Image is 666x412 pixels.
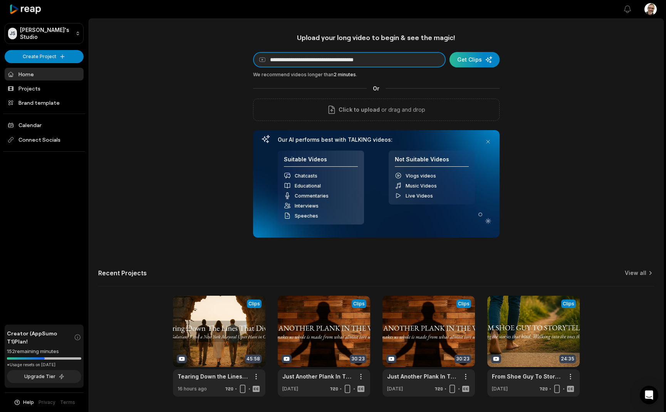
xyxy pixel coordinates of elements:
div: *Usage resets on [DATE] [7,362,81,368]
a: Projects [5,82,84,95]
span: Live Videos [406,193,433,199]
a: View all [625,269,646,277]
span: Interviews [295,203,319,209]
span: Chatcasts [295,173,317,179]
h4: Suitable Videos [284,156,358,167]
p: or drag and drop [380,105,425,114]
span: Vlogs videos [406,173,436,179]
div: We recommend videos longer than . [253,71,500,78]
div: JS [8,28,17,39]
p: [PERSON_NAME]'s Studio [20,27,72,40]
div: Open Intercom Messenger [640,386,658,404]
a: Tearing Down the Lines That Divide [178,372,248,380]
h3: Our AI performs best with TALKING videos: [278,136,475,143]
button: Get Clips [450,52,500,67]
span: Educational [295,183,321,189]
a: Just Another Plank In The Wall [387,372,458,380]
span: Help [23,399,34,406]
a: Home [5,68,84,80]
span: Connect Socials [5,133,84,147]
button: Create Project [5,50,84,63]
span: Commentaries [295,193,329,199]
span: Click to upload [339,105,380,114]
button: Upgrade Tier [7,370,81,383]
div: 152 remaining minutes [7,348,81,355]
a: Calendar [5,119,84,131]
h2: Recent Projects [98,269,147,277]
span: Music Videos [406,183,437,189]
button: Help [13,399,34,406]
a: Just Another Plank In The Wall [282,372,353,380]
span: Creator (AppSumo T1) Plan! [7,329,74,345]
a: From Shoe Guy To Storyteller: Unlacing the stories that bind. Walking into the ones that free. [492,372,563,380]
span: Or [367,84,386,92]
h4: Not Suitable Videos [395,156,469,167]
span: Speeches [295,213,318,219]
a: Terms [60,399,75,406]
a: Brand template [5,96,84,109]
span: 2 minutes [334,72,356,77]
a: Privacy [39,399,55,406]
h1: Upload your long video to begin & see the magic! [253,33,500,42]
